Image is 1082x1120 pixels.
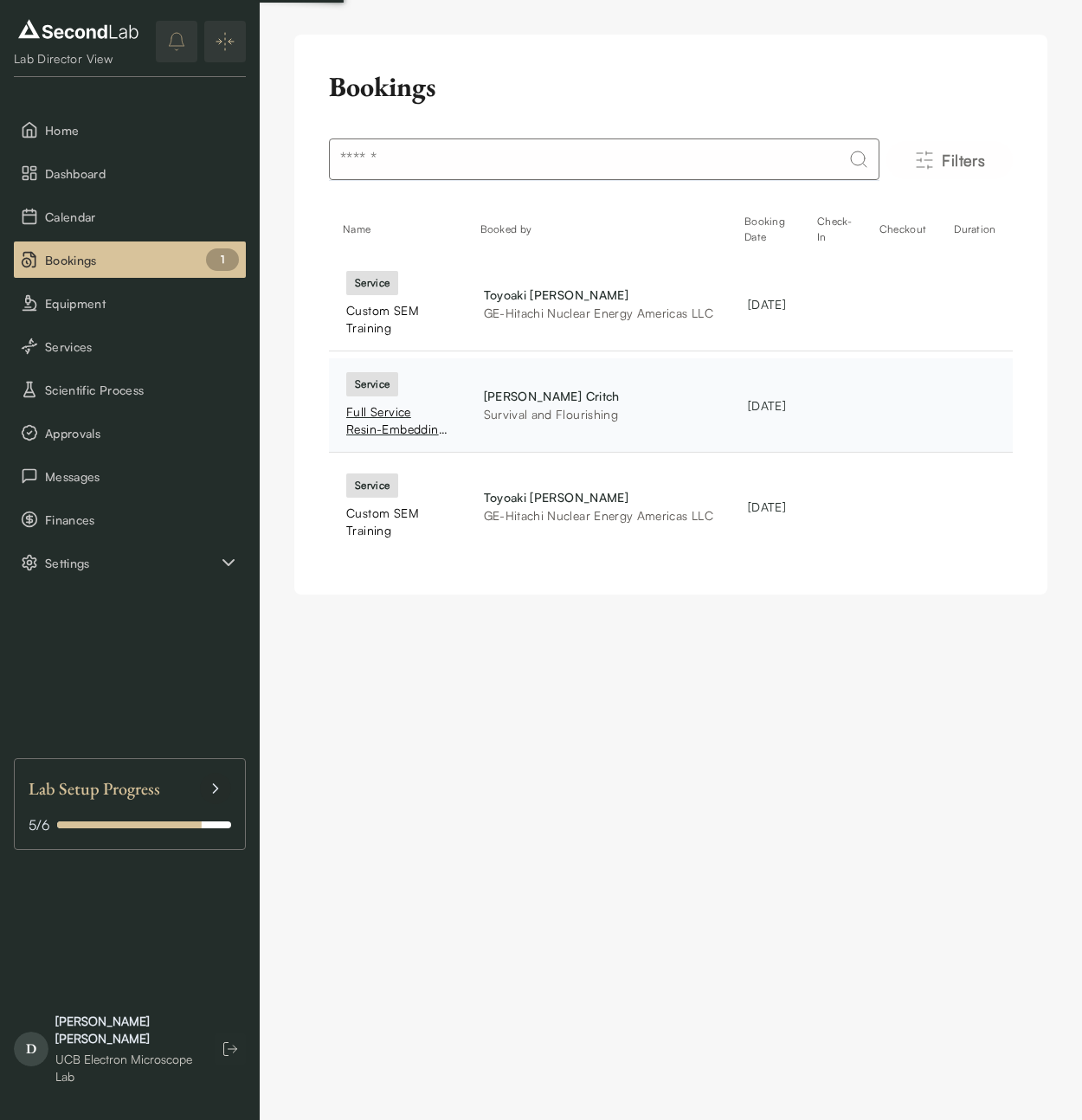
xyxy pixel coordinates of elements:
div: service [346,372,398,396]
span: Dashboard [45,164,239,183]
div: Settings sub items [14,544,246,581]
div: [DATE] [748,498,786,516]
span: Equipment [45,294,239,312]
li: Bookings [14,241,246,278]
button: Calendar [14,198,246,235]
span: Services [45,338,239,356]
div: Custom SEM Training [346,505,449,539]
div: [PERSON_NAME] Critch [484,387,713,405]
button: Dashboard [14,155,246,191]
th: Checkout [866,209,940,250]
button: Filters [886,141,1013,179]
img: logo [14,16,143,43]
button: Approvals [14,415,246,451]
button: Bookings 1 pending [14,241,246,278]
span: Finances [45,511,239,529]
div: service [346,271,398,295]
button: notifications [156,21,197,62]
span: Filters [942,148,985,172]
span: Bookings [45,251,239,269]
th: Check-In [803,209,866,250]
span: Scientific Process [45,381,239,399]
th: Booking Date [731,209,803,250]
div: service [346,473,398,498]
button: Scientific Process [14,371,246,408]
div: GE-Hitachi Nuclear Energy Americas LLC [484,304,713,322]
h2: Bookings [329,69,436,104]
button: Messages [14,458,246,494]
div: Full Service Resin-Embedding Specimen Preparation, Ultramicrotomy, and TEM Imaging (including [PE... [346,403,449,438]
th: Amount Paid [1010,209,1077,250]
a: serviceCustom SEM Training [346,473,449,539]
span: Approvals [45,424,239,442]
span: Messages [45,467,239,486]
button: Home [14,112,246,148]
button: Settings [14,544,246,581]
th: Booked by [467,209,731,250]
button: Finances [14,501,246,537]
div: Toyoaki [PERSON_NAME] [484,488,713,506]
span: Home [45,121,239,139]
button: Equipment [14,285,246,321]
div: [DATE] [748,295,786,313]
div: [DATE] [748,396,786,415]
th: Name [329,209,467,250]
div: Custom SEM Training [346,302,449,337]
a: serviceFull Service Resin-Embedding Specimen Preparation, Ultramicrotomy, and TEM Imaging (includ... [346,372,449,438]
div: Survival and Flourishing [484,405,713,423]
div: Toyoaki [PERSON_NAME] [484,286,713,304]
div: Lab Director View [14,50,143,68]
div: 1 [206,248,239,271]
a: serviceCustom SEM Training [346,271,449,337]
span: Settings [45,554,218,572]
span: Calendar [45,208,239,226]
div: GE-Hitachi Nuclear Energy Americas LLC [484,506,713,525]
button: Expand/Collapse sidebar [204,21,246,62]
button: Services [14,328,246,364]
th: Duration [940,209,1009,250]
